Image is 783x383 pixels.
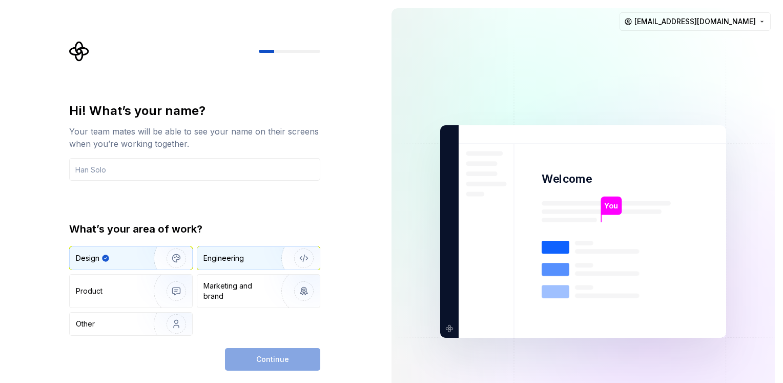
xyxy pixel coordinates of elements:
[542,171,592,186] p: Welcome
[76,286,102,296] div: Product
[69,125,320,150] div: Your team mates will be able to see your name on their screens when you’re working together.
[620,12,771,31] button: [EMAIL_ADDRESS][DOMAIN_NAME]
[604,200,618,212] p: You
[69,103,320,119] div: Hi! What’s your name?
[69,222,320,236] div: What’s your area of work?
[69,41,90,62] svg: Supernova Logo
[76,253,99,263] div: Design
[203,253,244,263] div: Engineering
[203,281,273,301] div: Marketing and brand
[76,319,95,329] div: Other
[634,16,756,27] span: [EMAIL_ADDRESS][DOMAIN_NAME]
[69,158,320,181] input: Han Solo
